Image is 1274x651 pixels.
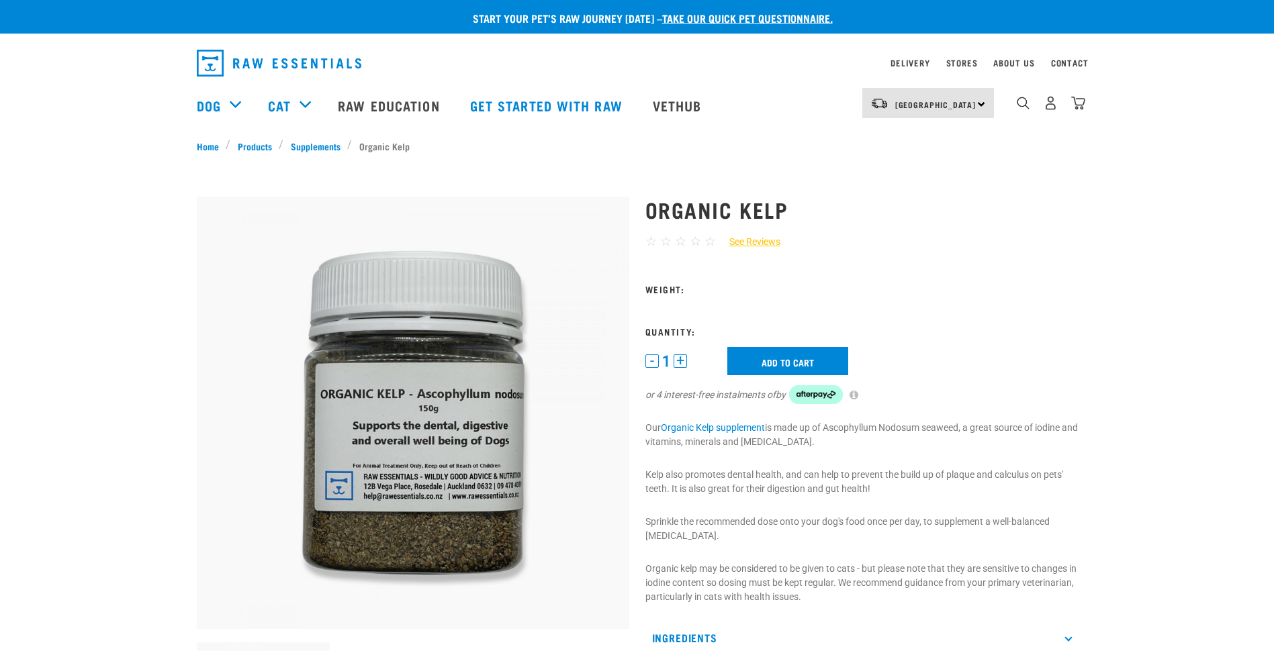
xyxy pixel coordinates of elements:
img: 10870 [197,197,629,629]
a: Supplements [283,139,347,153]
a: See Reviews [716,235,780,249]
a: Vethub [639,79,719,132]
h1: Organic Kelp [645,197,1078,221]
h3: Quantity: [645,326,1078,336]
img: home-icon@2x.png [1071,96,1085,110]
a: Delivery [891,60,929,65]
div: or 4 interest-free instalments of by [645,385,1078,404]
button: - [645,354,659,368]
span: ☆ [675,234,686,249]
span: ☆ [704,234,716,249]
p: Sprinkle the recommended dose onto your dog's food once per day, to supplement a well-balanced [M... [645,515,1078,543]
a: About Us [993,60,1034,65]
a: Home [197,139,226,153]
span: ☆ [645,234,657,249]
nav: breadcrumbs [197,139,1078,153]
a: take our quick pet questionnaire. [662,15,833,21]
img: Raw Essentials Logo [197,50,361,77]
p: Our is made up of Ascophyllum Nodosum seaweed, a great source of iodine and vitamins, minerals an... [645,421,1078,449]
a: Cat [268,95,291,115]
img: van-moving.png [870,97,889,109]
img: Afterpay [789,385,843,404]
a: Raw Education [324,79,456,132]
img: home-icon-1@2x.png [1017,97,1030,109]
img: user.png [1044,96,1058,110]
a: Get started with Raw [457,79,639,132]
p: Organic kelp may be considered to be given to cats - but please note that they are sensitive to c... [645,562,1078,604]
span: ☆ [690,234,701,249]
nav: dropdown navigation [186,44,1089,82]
a: Organic Kelp supplement [661,422,765,433]
input: Add to cart [727,347,848,375]
a: Contact [1051,60,1089,65]
a: Dog [197,95,221,115]
button: + [674,354,687,368]
span: [GEOGRAPHIC_DATA] [895,102,976,107]
h3: Weight: [645,284,1078,294]
span: ☆ [660,234,672,249]
p: Kelp also promotes dental health, and can help to prevent the build up of plaque and calculus on ... [645,468,1078,496]
a: Stores [946,60,978,65]
a: Products [230,139,279,153]
span: 1 [662,354,670,368]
